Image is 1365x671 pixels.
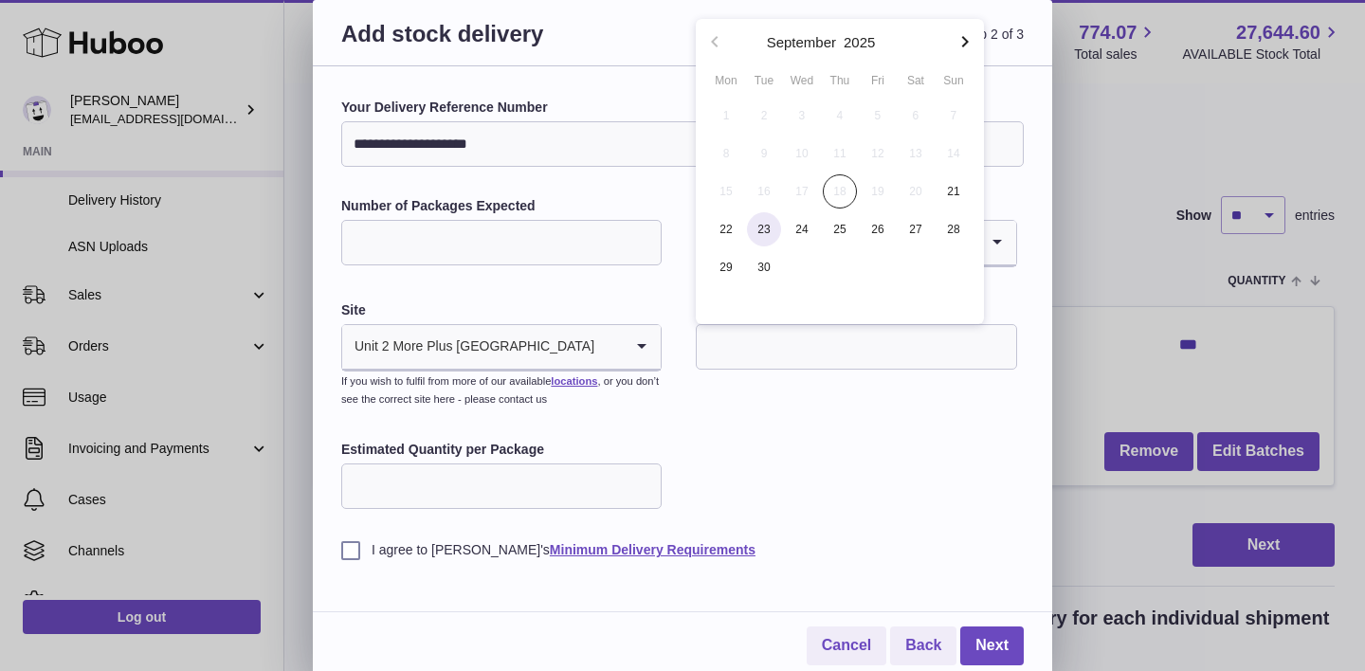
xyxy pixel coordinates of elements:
[341,375,659,405] small: If you wish to fulfil from more of our available , or you don’t see the correct site here - pleas...
[823,212,857,246] span: 25
[890,626,956,665] a: Back
[785,99,819,133] span: 3
[859,72,897,89] div: Fri
[767,35,836,49] button: September
[745,210,783,248] button: 23
[859,172,897,210] button: 19
[747,136,781,171] span: 9
[707,135,745,172] button: 8
[935,172,973,210] button: 21
[821,97,859,135] button: 4
[783,210,821,248] button: 24
[861,136,895,171] span: 12
[897,72,935,89] div: Sat
[747,212,781,246] span: 23
[783,72,821,89] div: Wed
[747,174,781,209] span: 16
[550,542,755,557] a: Minimum Delivery Requirements
[707,97,745,135] button: 1
[745,248,783,286] button: 30
[937,136,971,171] span: 14
[707,248,745,286] button: 29
[745,135,783,172] button: 9
[785,212,819,246] span: 24
[859,210,897,248] button: 26
[844,35,875,49] button: 2025
[783,135,821,172] button: 10
[341,301,662,319] label: Site
[682,19,1024,71] span: Step 2 of 3
[709,174,743,209] span: 15
[709,250,743,284] span: 29
[859,97,897,135] button: 5
[899,212,933,246] span: 27
[341,541,1024,559] label: I agree to [PERSON_NAME]'s
[935,210,973,248] button: 28
[821,135,859,172] button: 11
[341,197,662,215] label: Number of Packages Expected
[707,72,745,89] div: Mon
[937,212,971,246] span: 28
[861,212,895,246] span: 26
[807,626,886,665] a: Cancel
[747,250,781,284] span: 30
[745,172,783,210] button: 16
[785,174,819,209] span: 17
[937,99,971,133] span: 7
[342,325,595,369] span: Unit 2 More Plus [GEOGRAPHIC_DATA]
[821,172,859,210] button: 18
[707,172,745,210] button: 15
[823,136,857,171] span: 11
[861,99,895,133] span: 5
[935,135,973,172] button: 14
[709,99,743,133] span: 1
[937,174,971,209] span: 21
[785,136,819,171] span: 10
[745,97,783,135] button: 2
[897,97,935,135] button: 6
[859,135,897,172] button: 12
[783,97,821,135] button: 3
[821,210,859,248] button: 25
[897,135,935,172] button: 13
[709,136,743,171] span: 8
[341,441,662,459] label: Estimated Quantity per Package
[783,172,821,210] button: 17
[595,325,623,369] input: Search for option
[960,626,1024,665] a: Next
[821,72,859,89] div: Thu
[861,174,895,209] span: 19
[823,99,857,133] span: 4
[709,212,743,246] span: 22
[747,99,781,133] span: 2
[935,72,973,89] div: Sun
[935,97,973,135] button: 7
[899,136,933,171] span: 13
[897,210,935,248] button: 27
[341,19,682,71] h3: Add stock delivery
[899,174,933,209] span: 20
[341,99,1024,117] label: Your Delivery Reference Number
[823,174,857,209] span: 18
[897,172,935,210] button: 20
[707,210,745,248] button: 22
[899,99,933,133] span: 6
[342,325,661,371] div: Search for option
[551,375,597,387] a: locations
[745,72,783,89] div: Tue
